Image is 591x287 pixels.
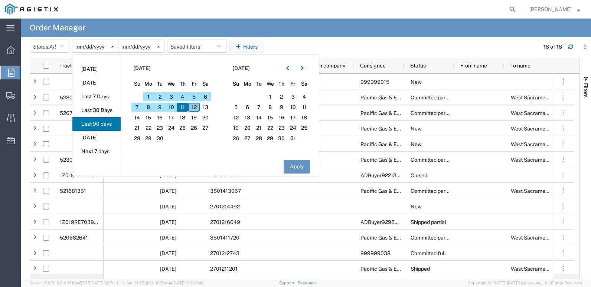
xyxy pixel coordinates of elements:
span: 26 [231,134,242,143]
span: 30 [276,134,287,143]
a: Feedback [298,281,317,285]
span: 10 [287,103,299,112]
span: Mo [143,80,154,88]
span: 17 [166,113,177,122]
a: Support [279,281,298,285]
span: Pacific Gas & Electric Company [360,110,436,116]
span: 8 [143,103,154,112]
span: New [411,141,422,147]
span: West Sacramento BPM&PP [511,95,576,100]
span: 13 [200,103,211,112]
span: 23 [154,123,166,132]
span: 10 [166,103,177,112]
span: Sa [298,80,310,88]
span: Pacific Gas & Electric Company [360,188,436,194]
span: 27 [242,134,253,143]
span: Frank Serrano [529,5,572,13]
span: 1Z019RE70390171073 [60,172,114,178]
span: 6 [242,103,253,112]
span: [DATE] [232,65,250,72]
span: 06/27/2025 [160,250,176,256]
span: Sa [200,80,211,88]
span: 07/08/2025 [160,219,176,225]
span: 4 [177,92,189,101]
span: Tu [154,80,166,88]
span: Th [276,80,287,88]
span: Filters [583,83,589,98]
span: Pacific Gas & Electric Company [360,141,436,147]
span: 20 [200,113,211,122]
span: Pacific Gas & Electric Company [360,126,436,132]
span: Tu [253,80,265,88]
span: 2701216649 [210,219,240,225]
span: 5 [231,103,242,112]
span: West Sacramento BPM&PP [511,126,576,132]
span: 3501413067 [210,188,241,194]
span: 26 [188,123,200,132]
span: 16 [276,113,287,122]
span: Status [410,63,426,69]
span: 6 [200,92,211,101]
span: Pacific Gas & Electric Company [360,95,436,100]
span: 526707247 [60,110,88,116]
span: 06/25/2025 [160,266,176,272]
span: From name [460,63,487,69]
span: 22 [143,123,154,132]
span: 3 [166,92,177,101]
span: 20 [242,123,253,132]
li: [DATE] [72,62,121,76]
span: Consignee [360,63,386,69]
span: [DATE] 09:32:48 [173,281,204,285]
span: 11 [298,103,310,112]
span: 520682641 [60,235,88,241]
span: 12 [188,103,200,112]
span: Client: 2025.18.0-9839db4 [121,281,204,285]
span: 2 [154,92,166,101]
span: ADBuyer929858430 [360,219,411,225]
span: 19 [188,113,200,122]
span: We [166,80,177,88]
span: 12 [231,113,242,122]
span: 07/02/2025 [160,235,176,241]
button: Saved filters [167,41,226,53]
span: Pacific Gas & Electric Company [360,235,436,241]
span: West Sacramento BPM&PP [511,235,576,241]
span: 23 [276,123,287,132]
span: 21 [253,123,265,132]
span: Committed partial [411,188,453,194]
span: 8 [264,103,276,112]
span: 3501411720 [210,235,239,241]
span: 7 [253,103,265,112]
span: 07/14/2025 [160,188,176,194]
span: Fr [188,80,200,88]
li: Next 7 days [72,145,121,158]
span: Server: 2025.18.0-dd719145275 [30,281,118,285]
span: Tracking No. [59,63,90,69]
span: 13 [242,113,253,122]
span: 1 [264,92,276,101]
span: 24 [166,123,177,132]
span: 25 [298,123,310,132]
span: 07/02/2025 [160,204,176,210]
input: Not set [72,41,118,52]
span: 7 [131,103,143,112]
span: [DATE] 09:51:11 [90,281,118,285]
span: 528039553 [60,95,89,100]
span: Fr [287,80,299,88]
span: Shipped [411,266,430,272]
span: All [49,44,56,50]
span: 1 [143,92,154,101]
span: New [411,126,422,132]
span: 28 [253,134,265,143]
span: 1Z019RE70396128378 [60,219,115,225]
span: Pacific Gas & Electric Company [360,157,436,163]
span: 16 [154,113,166,122]
span: West Sacramento BPM&PP [511,157,576,163]
span: 3 [287,92,299,101]
li: Last 90 days [72,117,121,131]
span: Committed partial [411,110,453,116]
span: Th [177,80,189,88]
span: Pacific Gas & Electric Company [360,266,436,272]
span: New [411,204,422,210]
span: 27 [200,123,211,132]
